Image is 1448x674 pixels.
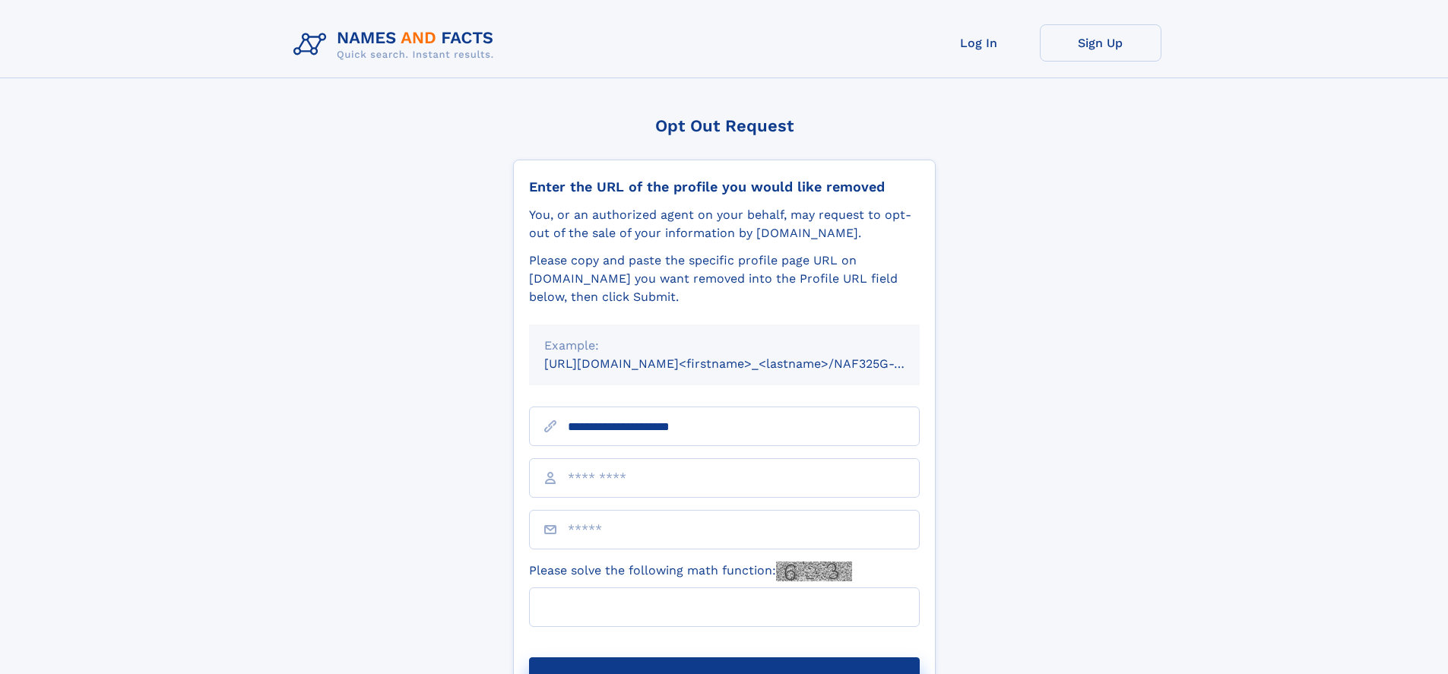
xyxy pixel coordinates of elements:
div: You, or an authorized agent on your behalf, may request to opt-out of the sale of your informatio... [529,206,920,242]
div: Example: [544,337,905,355]
a: Sign Up [1040,24,1161,62]
img: Logo Names and Facts [287,24,506,65]
div: Opt Out Request [513,116,936,135]
label: Please solve the following math function: [529,562,852,581]
div: Enter the URL of the profile you would like removed [529,179,920,195]
small: [URL][DOMAIN_NAME]<firstname>_<lastname>/NAF325G-xxxxxxxx [544,356,949,371]
a: Log In [918,24,1040,62]
div: Please copy and paste the specific profile page URL on [DOMAIN_NAME] you want removed into the Pr... [529,252,920,306]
